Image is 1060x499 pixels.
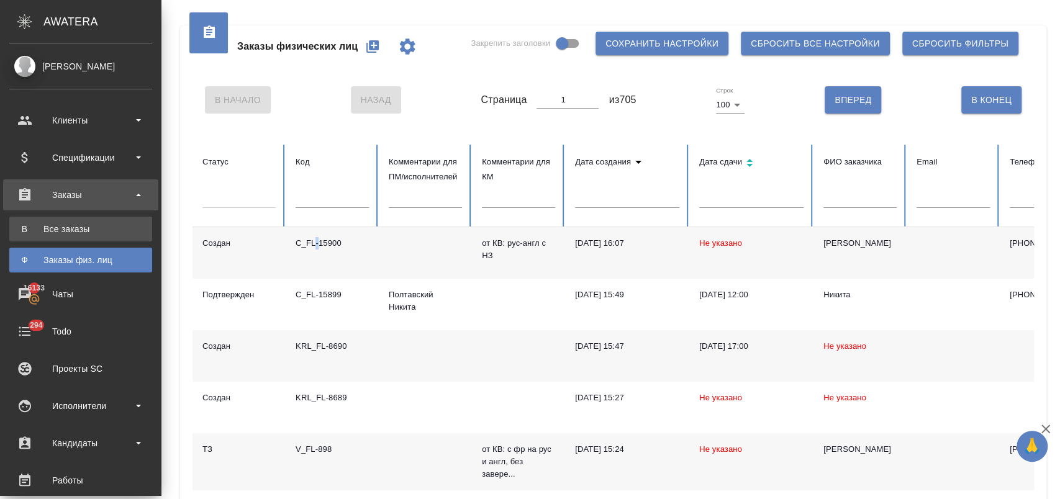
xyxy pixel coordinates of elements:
div: [DATE] 16:07 [575,237,679,249]
div: Комментарии для ПМ/исполнителей [389,155,462,184]
a: ФЗаказы физ. лиц [9,248,152,272]
span: Не указано [699,393,742,402]
span: Не указано [823,393,866,402]
div: [DATE] 15:27 [575,392,679,404]
span: Заказы физических лиц [237,39,358,54]
span: Сбросить фильтры [912,36,1008,52]
div: Подтвержден [202,289,276,301]
div: Сортировка [575,155,679,169]
div: Создан [202,340,276,353]
div: [DATE] 12:00 [699,289,804,301]
button: 🙏 [1017,431,1048,462]
button: Вперед [825,86,881,114]
div: Создан [202,237,276,249]
a: Работы [3,465,158,496]
div: Создан [202,392,276,404]
button: Сбросить фильтры [902,32,1018,55]
div: KRL_FL-8689 [296,392,369,404]
button: Сохранить настройки [596,32,728,55]
div: C_FL-15900 [296,237,369,249]
div: Работы [9,471,152,490]
div: Комментарии для КМ [482,155,555,184]
button: Создать [358,32,387,61]
a: 16133Чаты [3,279,158,310]
span: Не указано [699,444,742,454]
span: Сохранить настройки [605,36,718,52]
div: Клиенты [9,111,152,130]
p: Полтавский Никита [389,289,462,313]
div: ТЗ [202,443,276,456]
span: из 705 [609,92,636,107]
span: Вперед [835,92,871,108]
a: 294Todo [3,316,158,347]
p: от КВ: с фр на рус и англ, без завере... [482,443,555,480]
a: Проекты SC [3,353,158,384]
div: C_FL-15899 [296,289,369,301]
div: Никита [823,289,897,301]
div: [DATE] 17:00 [699,340,804,353]
div: [PERSON_NAME] [823,443,897,456]
div: Кандидаты [9,434,152,452]
div: ФИО заказчика [823,155,897,169]
div: Чаты [9,285,152,303]
div: 100 [716,96,745,114]
span: Страница [481,92,527,107]
div: AWATERA [43,9,161,34]
span: Сбросить все настройки [751,36,880,52]
span: 16133 [16,282,52,294]
span: Закрепить заголовки [471,37,550,50]
div: Статус [202,155,276,169]
span: 294 [22,319,50,331]
button: Сбросить все настройки [741,32,890,55]
div: [DATE] 15:49 [575,289,679,301]
div: [PERSON_NAME] [9,60,152,73]
div: [PERSON_NAME] [823,237,897,249]
div: [DATE] 15:47 [575,340,679,353]
a: ВВсе заказы [9,217,152,241]
label: Строк [716,88,733,94]
span: Не указано [699,238,742,248]
div: Проекты SC [9,359,152,378]
div: Исполнители [9,397,152,415]
p: от КВ: рус-англ с НЗ [482,237,555,262]
div: Todo [9,322,152,341]
span: Не указано [823,341,866,351]
div: KRL_FL-8690 [296,340,369,353]
span: В Конец [971,92,1012,108]
div: Email [917,155,990,169]
div: Сортировка [699,155,804,173]
div: Код [296,155,369,169]
div: Спецификации [9,148,152,167]
div: Заказы [9,186,152,204]
button: В Конец [961,86,1021,114]
div: [DATE] 15:24 [575,443,679,456]
div: V_FL-898 [296,443,369,456]
span: 🙏 [1021,433,1043,459]
div: Заказы физ. лиц [16,254,146,266]
div: Все заказы [16,223,146,235]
